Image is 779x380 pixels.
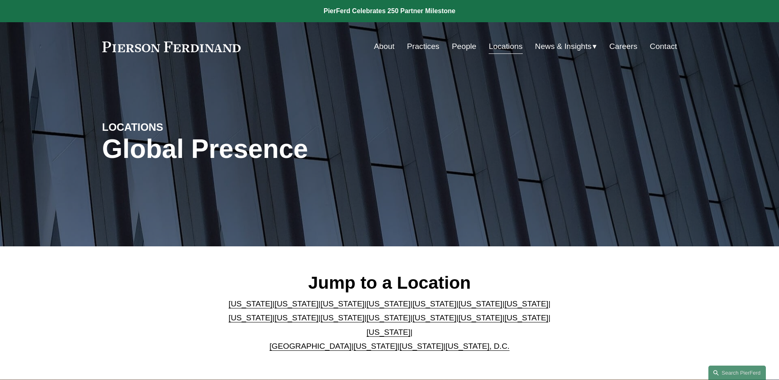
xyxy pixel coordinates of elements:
[458,299,502,308] a: [US_STATE]
[458,313,502,322] a: [US_STATE]
[609,39,637,54] a: Careers
[489,39,522,54] a: Locations
[222,297,557,354] p: | | | | | | | | | | | | | | | | | |
[400,342,444,350] a: [US_STATE]
[708,366,766,380] a: Search this site
[446,342,510,350] a: [US_STATE], D.C.
[321,313,365,322] a: [US_STATE]
[412,313,456,322] a: [US_STATE]
[222,272,557,293] h2: Jump to a Location
[374,39,395,54] a: About
[452,39,476,54] a: People
[269,342,352,350] a: [GEOGRAPHIC_DATA]
[650,39,677,54] a: Contact
[354,342,398,350] a: [US_STATE]
[229,313,273,322] a: [US_STATE]
[412,299,456,308] a: [US_STATE]
[102,120,246,134] h4: LOCATIONS
[367,299,411,308] a: [US_STATE]
[321,299,365,308] a: [US_STATE]
[504,313,548,322] a: [US_STATE]
[535,39,592,54] span: News & Insights
[102,134,485,164] h1: Global Presence
[407,39,439,54] a: Practices
[535,39,597,54] a: folder dropdown
[367,313,411,322] a: [US_STATE]
[367,328,411,336] a: [US_STATE]
[275,299,319,308] a: [US_STATE]
[275,313,319,322] a: [US_STATE]
[229,299,273,308] a: [US_STATE]
[504,299,548,308] a: [US_STATE]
